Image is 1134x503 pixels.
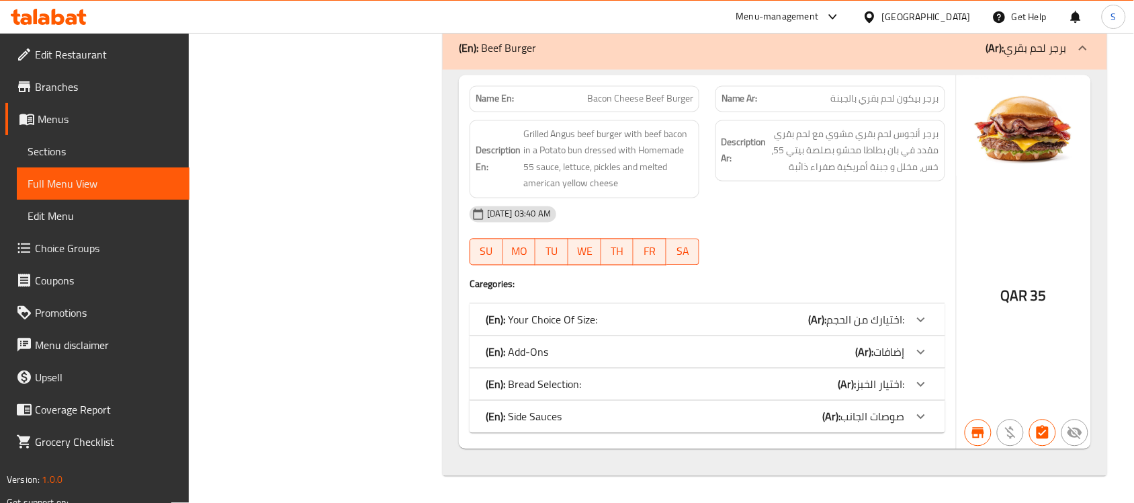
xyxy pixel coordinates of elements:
[486,342,505,362] b: (En):
[509,242,531,262] span: MO
[827,310,905,330] span: اختيارك من الحجم:
[35,434,179,450] span: Grocery Checklist
[574,242,596,262] span: WE
[5,71,189,103] a: Branches
[535,239,568,266] button: TU
[476,92,514,106] strong: Name En:
[5,264,189,297] a: Coupons
[965,420,992,447] button: Branch specific item
[28,176,179,192] span: Full Menu View
[5,426,189,458] a: Grocery Checklist
[986,40,1067,56] p: برجر لحم بقري
[5,232,189,264] a: Choice Groups
[736,9,819,25] div: Menu-management
[672,242,694,262] span: SA
[997,420,1024,447] button: Purchased item
[486,310,505,330] b: (En):
[809,310,827,330] b: (Ar):
[476,242,498,262] span: SU
[1061,420,1088,447] button: Not available
[42,471,62,488] span: 1.0.0
[986,38,1004,59] b: (Ar):
[470,239,503,266] button: SU
[541,242,563,262] span: TU
[35,401,179,418] span: Coverage Report
[841,407,905,427] span: صوصات الجانب
[470,278,945,291] h4: Caregories:
[443,27,1107,70] div: (En): Beef Burger(Ar):برجر لحم بقري
[470,401,945,433] div: (En): Side Sauces(Ar):صوصات الجانب
[486,312,597,328] p: Your Choice Of Size:
[28,143,179,159] span: Sections
[470,304,945,336] div: (En): Your Choice Of Size:(Ar):اختيارك من الحجم:
[769,126,939,176] span: برجر أنجوس لحم بقري مشوي مع لحم بقري مقدد في بان بطاطا محشو بصلصة بيتي 55، خس، مخلل و جبنة أمريكي...
[7,471,40,488] span: Version:
[882,9,971,24] div: [GEOGRAPHIC_DATA]
[17,135,189,167] a: Sections
[666,239,699,266] button: SA
[486,377,581,393] p: Bread Selection:
[17,200,189,232] a: Edit Menu
[459,38,478,59] b: (En):
[470,336,945,369] div: (En): Add-Ons(Ar):إضافات
[856,342,874,362] b: (Ar):
[35,305,179,321] span: Promotions
[35,240,179,256] span: Choice Groups
[957,75,1091,176] img: mmw_638841345630442072
[1031,283,1047,309] span: 35
[587,92,693,106] span: Bacon Cheese Beef Burger
[1111,9,1117,24] span: S
[35,369,179,385] span: Upsell
[470,369,945,401] div: (En): Bread Selection:(Ar):اختيار الخبز:
[823,407,841,427] b: (Ar):
[857,375,905,395] span: اختيار الخبز:
[838,375,857,395] b: (Ar):
[874,342,905,362] span: إضافات
[35,272,179,288] span: Coupons
[634,239,666,266] button: FR
[5,329,189,361] a: Menu disclaimer
[503,239,536,266] button: MO
[486,409,562,425] p: Side Sauces
[35,79,179,95] span: Branches
[38,111,179,127] span: Menus
[35,46,179,63] span: Edit Restaurant
[722,134,767,167] strong: Description Ar:
[486,375,505,395] b: (En):
[5,103,189,135] a: Menus
[5,297,189,329] a: Promotions
[486,344,548,360] p: Add-Ons
[722,92,758,106] strong: Name Ar:
[5,38,189,71] a: Edit Restaurant
[5,361,189,393] a: Upsell
[486,407,505,427] b: (En):
[5,393,189,426] a: Coverage Report
[476,143,521,176] strong: Description En:
[28,208,179,224] span: Edit Menu
[1001,283,1028,309] span: QAR
[459,40,536,56] p: Beef Burger
[639,242,661,262] span: FR
[568,239,601,266] button: WE
[607,242,629,262] span: TH
[482,208,556,221] span: [DATE] 03:40 AM
[601,239,634,266] button: TH
[523,126,693,192] span: Grilled Angus beef burger with beef bacon in a Potato bun dressed with Homemade 55 sauce, lettuce...
[35,337,179,353] span: Menu disclaimer
[831,92,939,106] span: برجر بيكون لحم بقري بالجبنة
[17,167,189,200] a: Full Menu View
